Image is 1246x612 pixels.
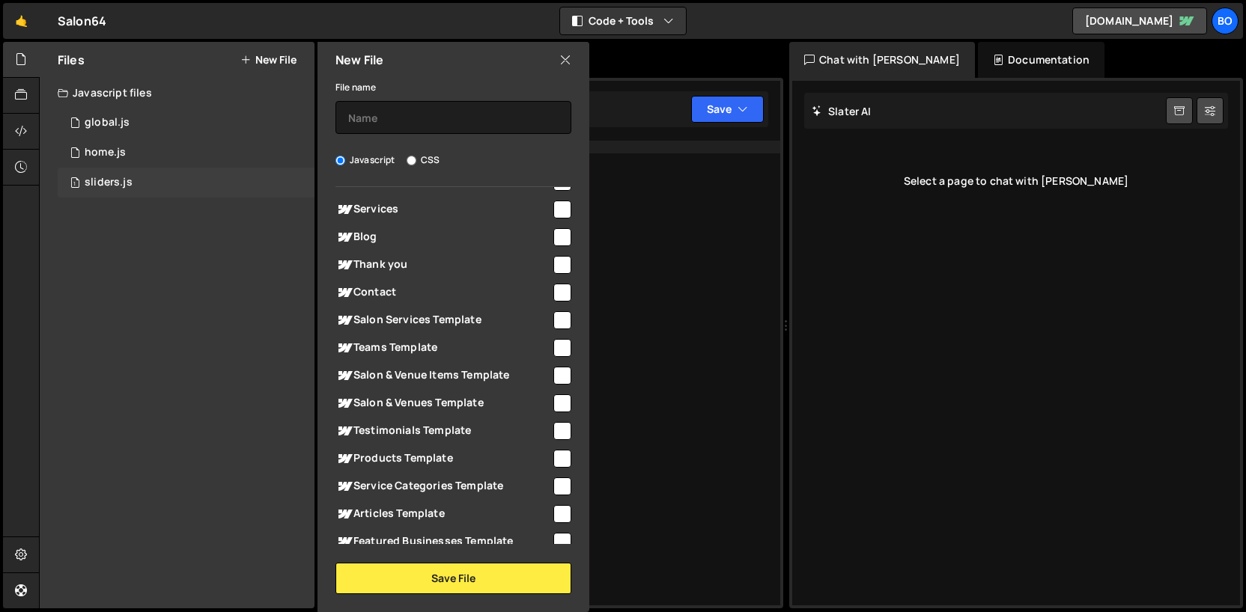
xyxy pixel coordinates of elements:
button: New File [240,54,297,66]
span: Salon & Venues Template [335,394,551,412]
div: sliders.js [85,176,133,189]
span: Blog [335,228,551,246]
span: Teams Template [335,339,551,357]
div: Chat with [PERSON_NAME] [789,42,975,78]
h2: New File [335,52,383,68]
div: Select a page to chat with [PERSON_NAME] [804,151,1228,211]
span: Articles Template [335,505,551,523]
span: Testimonials Template [335,422,551,440]
div: home.js [85,146,126,159]
a: [DOMAIN_NAME] [1072,7,1207,34]
h2: Slater AI [812,104,872,118]
span: Contact [335,284,551,302]
div: 16449/44732.js [58,168,314,198]
div: Salon64 [58,12,106,30]
button: Save File [335,563,571,594]
label: Javascript [335,153,395,168]
span: Salon Services Template [335,311,551,329]
span: Products Template [335,450,551,468]
div: Javascript files [40,78,314,108]
div: 16449/44558.js [58,108,314,138]
span: Thank you [335,256,551,274]
span: Salon & Venue Items Template [335,367,551,385]
button: Save [691,96,764,123]
input: Name [335,101,571,134]
div: Documentation [978,42,1104,78]
a: 🤙 [3,3,40,39]
span: Featured Businesses Template [335,533,551,551]
label: File name [335,80,376,95]
input: CSS [407,156,416,165]
div: global.js [85,116,130,129]
span: Service Categories Template [335,477,551,495]
div: 16449/44729.js [58,138,314,168]
span: 1 [70,178,79,190]
button: Code + Tools [560,7,686,34]
a: Bo [1212,7,1239,34]
input: Javascript [335,156,345,165]
h2: Files [58,52,85,68]
span: Services [335,201,551,218]
label: CSS [407,153,440,168]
